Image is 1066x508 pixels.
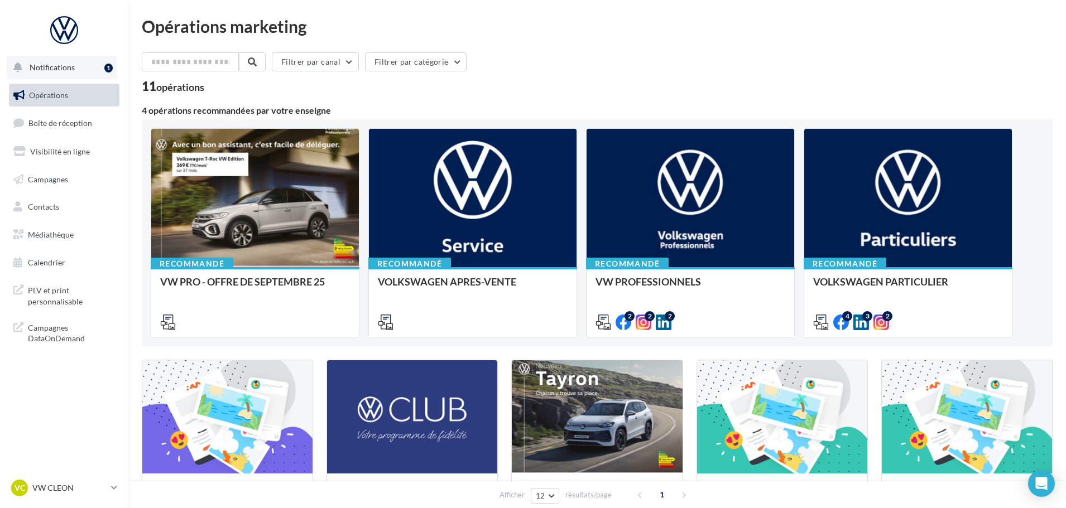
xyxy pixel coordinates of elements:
div: Recommandé [804,258,886,270]
span: résultats/page [565,490,612,500]
a: Campagnes [7,168,122,191]
div: 2 [665,311,675,321]
span: Opérations [29,90,68,100]
span: Visibilité en ligne [30,147,90,156]
div: 2 [645,311,655,321]
div: 2 [882,311,892,321]
button: Filtrer par canal [272,52,359,71]
a: Calendrier [7,251,122,274]
a: Campagnes DataOnDemand [7,316,122,349]
span: Campagnes [28,174,68,183]
a: PLV et print personnalisable [7,278,122,311]
div: 3 [862,311,872,321]
div: 1 [104,64,113,72]
span: 12 [536,491,545,500]
div: 11 [142,80,204,93]
span: Contacts [28,202,59,211]
div: VOLKSWAGEN PARTICULIER [813,276,1003,298]
span: Afficher [500,490,525,500]
div: VW PRO - OFFRE DE SEPTEMBRE 25 [160,276,350,298]
div: Recommandé [586,258,669,270]
button: 12 [531,488,559,504]
span: Campagnes DataOnDemand [28,320,115,344]
div: 2 [625,311,635,321]
button: Filtrer par catégorie [365,52,467,71]
a: Visibilité en ligne [7,140,122,163]
span: PLV et print personnalisable [28,283,115,307]
a: Opérations [7,84,122,107]
div: VW PROFESSIONNELS [596,276,785,298]
a: Médiathèque [7,223,122,246]
a: Contacts [7,195,122,219]
div: opérations [156,82,204,92]
span: Boîte de réception [28,118,92,128]
span: VC [15,482,25,494]
div: Open Intercom Messenger [1028,470,1055,497]
div: VOLKSWAGEN APRES-VENTE [378,276,568,298]
span: Médiathèque [28,230,74,239]
span: Calendrier [28,258,65,267]
p: VW CLEON [32,482,107,494]
span: Notifications [30,62,75,72]
a: VC VW CLEON [9,477,119,499]
div: Recommandé [368,258,451,270]
button: Notifications 1 [7,56,117,79]
a: Boîte de réception [7,111,122,135]
span: 1 [653,486,671,504]
div: 4 [842,311,852,321]
div: Recommandé [151,258,233,270]
div: Opérations marketing [142,18,1053,35]
div: 4 opérations recommandées par votre enseigne [142,106,1053,115]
